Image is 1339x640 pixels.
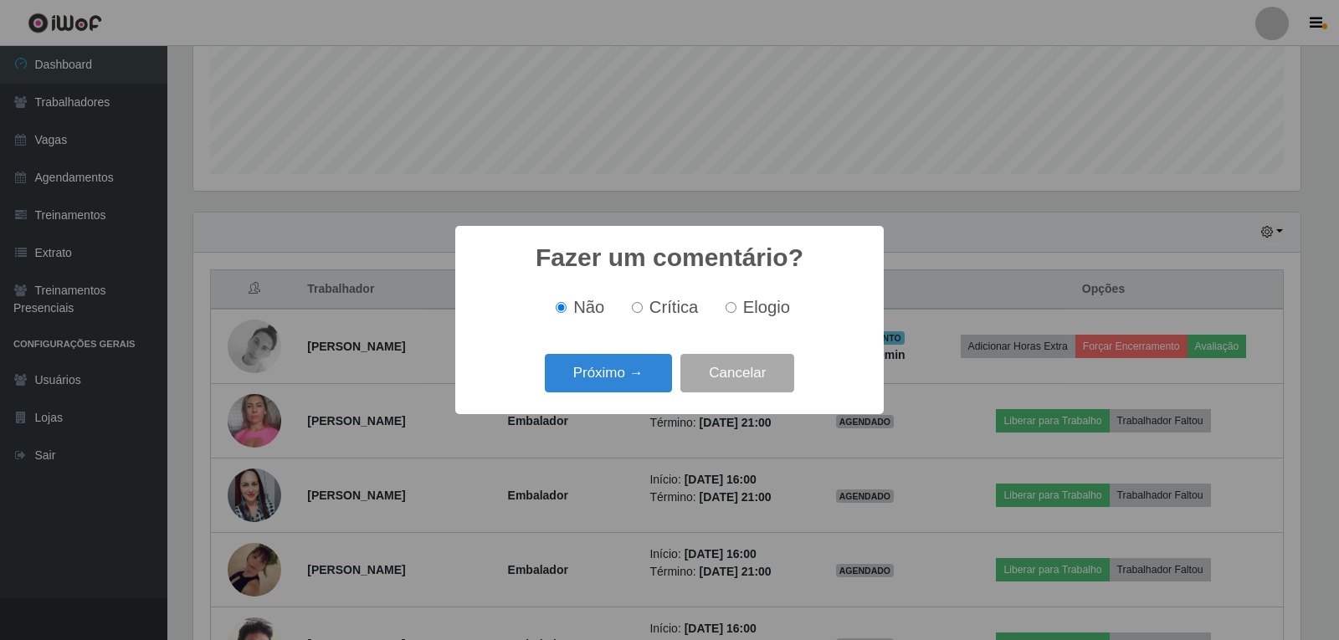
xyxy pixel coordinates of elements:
[573,298,604,316] span: Não
[743,298,790,316] span: Elogio
[556,302,567,313] input: Não
[632,302,643,313] input: Crítica
[726,302,736,313] input: Elogio
[536,243,803,273] h2: Fazer um comentário?
[680,354,794,393] button: Cancelar
[649,298,699,316] span: Crítica
[545,354,672,393] button: Próximo →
